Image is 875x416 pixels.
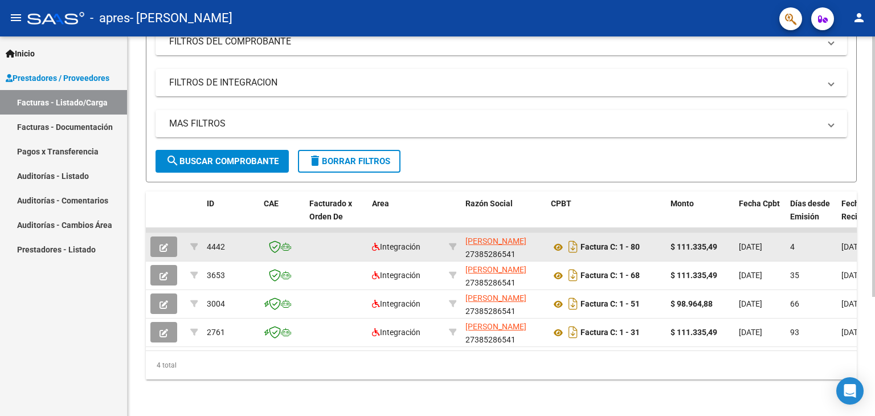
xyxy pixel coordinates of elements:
[580,243,640,252] strong: Factura C: 1 - 80
[841,299,865,308] span: [DATE]
[90,6,130,31] span: - apres
[372,199,389,208] span: Area
[372,328,420,337] span: Integración
[308,154,322,168] mat-icon: delete
[739,242,762,251] span: [DATE]
[156,28,847,55] mat-expansion-panel-header: FILTROS DEL COMPROBANTE
[465,199,513,208] span: Razón Social
[166,154,179,168] mat-icon: search
[566,295,580,313] i: Descargar documento
[836,377,864,405] div: Open Intercom Messenger
[566,238,580,256] i: Descargar documento
[546,191,666,242] datatable-header-cell: CPBT
[465,293,526,303] span: [PERSON_NAME]
[308,156,390,166] span: Borrar Filtros
[739,328,762,337] span: [DATE]
[169,117,820,130] mat-panel-title: MAS FILTROS
[207,242,225,251] span: 4442
[739,299,762,308] span: [DATE]
[130,6,232,31] span: - [PERSON_NAME]
[670,199,694,208] span: Monto
[580,300,640,309] strong: Factura C: 1 - 51
[207,199,214,208] span: ID
[670,328,717,337] strong: $ 111.335,49
[207,328,225,337] span: 2761
[6,47,35,60] span: Inicio
[580,271,640,280] strong: Factura C: 1 - 68
[465,235,542,259] div: 27385286541
[169,76,820,89] mat-panel-title: FILTROS DE INTEGRACION
[551,199,571,208] span: CPBT
[202,191,259,242] datatable-header-cell: ID
[739,271,762,280] span: [DATE]
[790,242,795,251] span: 4
[264,199,279,208] span: CAE
[156,69,847,96] mat-expansion-panel-header: FILTROS DE INTEGRACION
[465,322,526,331] span: [PERSON_NAME]
[207,271,225,280] span: 3653
[790,271,799,280] span: 35
[156,150,289,173] button: Buscar Comprobante
[666,191,734,242] datatable-header-cell: Monto
[309,199,352,221] span: Facturado x Orden De
[372,299,420,308] span: Integración
[166,156,279,166] span: Buscar Comprobante
[739,199,780,208] span: Fecha Cpbt
[372,271,420,280] span: Integración
[790,199,830,221] span: Días desde Emisión
[169,35,820,48] mat-panel-title: FILTROS DEL COMPROBANTE
[465,265,526,274] span: [PERSON_NAME]
[146,351,857,380] div: 4 total
[465,320,542,344] div: 27385286541
[259,191,305,242] datatable-header-cell: CAE
[786,191,837,242] datatable-header-cell: Días desde Emisión
[465,263,542,287] div: 27385286541
[790,328,799,337] span: 93
[207,299,225,308] span: 3004
[298,150,400,173] button: Borrar Filtros
[461,191,546,242] datatable-header-cell: Razón Social
[367,191,444,242] datatable-header-cell: Area
[852,11,866,25] mat-icon: person
[566,323,580,341] i: Descargar documento
[9,11,23,25] mat-icon: menu
[841,328,865,337] span: [DATE]
[670,242,717,251] strong: $ 111.335,49
[465,292,542,316] div: 27385286541
[305,191,367,242] datatable-header-cell: Facturado x Orden De
[841,242,865,251] span: [DATE]
[156,110,847,137] mat-expansion-panel-header: MAS FILTROS
[465,236,526,246] span: [PERSON_NAME]
[841,271,865,280] span: [DATE]
[841,199,873,221] span: Fecha Recibido
[790,299,799,308] span: 66
[670,299,713,308] strong: $ 98.964,88
[670,271,717,280] strong: $ 111.335,49
[6,72,109,84] span: Prestadores / Proveedores
[580,328,640,337] strong: Factura C: 1 - 31
[734,191,786,242] datatable-header-cell: Fecha Cpbt
[566,266,580,284] i: Descargar documento
[372,242,420,251] span: Integración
